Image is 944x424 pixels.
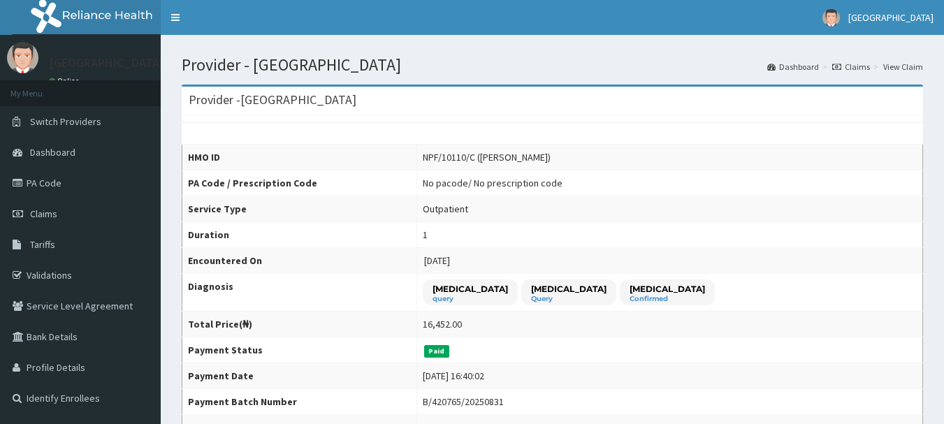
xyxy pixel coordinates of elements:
a: View Claim [883,61,923,73]
h1: Provider - [GEOGRAPHIC_DATA] [182,56,923,74]
p: [MEDICAL_DATA] [531,283,607,295]
img: User Image [822,9,840,27]
div: No pacode / No prescription code [423,176,562,190]
th: Service Type [182,196,417,222]
th: Payment Batch Number [182,389,417,415]
th: Payment Status [182,337,417,363]
h3: Provider - [GEOGRAPHIC_DATA] [189,94,356,106]
span: [DATE] [424,254,450,267]
p: [MEDICAL_DATA] [630,283,705,295]
a: Claims [832,61,870,73]
div: 16,452.00 [423,317,462,331]
th: PA Code / Prescription Code [182,170,417,196]
div: Outpatient [423,202,468,216]
span: Switch Providers [30,115,101,128]
div: B/420765/20250831 [423,395,504,409]
small: Confirmed [630,295,705,302]
th: HMO ID [182,145,417,170]
span: Dashboard [30,146,75,159]
img: User Image [7,42,38,73]
div: 1 [423,228,428,242]
span: [GEOGRAPHIC_DATA] [848,11,934,24]
span: Claims [30,207,57,220]
a: Online [49,76,82,86]
th: Encountered On [182,248,417,274]
p: [MEDICAL_DATA] [433,283,508,295]
th: Total Price(₦) [182,312,417,337]
th: Diagnosis [182,274,417,312]
th: Payment Date [182,363,417,389]
small: Query [531,295,607,302]
span: Paid [424,345,449,358]
div: [DATE] 16:40:02 [423,369,484,383]
small: query [433,295,508,302]
span: Tariffs [30,238,55,251]
th: Duration [182,222,417,248]
a: Dashboard [767,61,819,73]
p: [GEOGRAPHIC_DATA] [49,57,164,69]
div: NPF/10110/C ([PERSON_NAME]) [423,150,551,164]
